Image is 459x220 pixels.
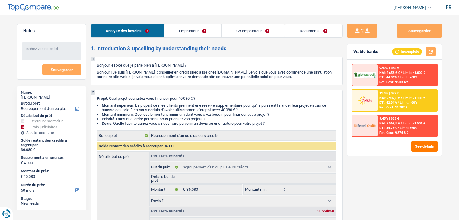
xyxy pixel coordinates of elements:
button: Sauvegarder [42,64,81,75]
div: 11.9% | 877 € [379,91,399,95]
span: € [21,160,23,165]
label: But du prêt [150,162,180,172]
div: Ajouter une ligne [21,130,82,135]
div: [PERSON_NAME] [21,95,82,100]
label: Montant du prêt: [21,169,81,174]
h2: 1. Introduction & upselling by understanding their needs [91,45,343,52]
label: Détails but du prêt [150,174,180,183]
label: Montant min. [244,185,280,194]
strong: Priorité [102,117,114,121]
span: Limit: <65% [400,126,417,130]
span: / [401,96,402,100]
a: Documents [285,24,342,37]
li: : Quelle facilité auriez-vous à nous faire parvenir un devis ou une facture pour votre projet ? [102,121,336,126]
button: Sauvegarder [397,24,442,38]
div: Ref. Cost: 9 903,4 € [379,80,408,84]
label: But du prêt [97,131,150,140]
span: / [398,126,399,130]
span: € [280,185,287,194]
div: 36.080 € [21,147,82,152]
span: DTI: 44.06% [379,75,397,79]
label: Supplément à emprunter: [21,155,81,160]
img: Cofidis [354,95,376,106]
a: Emprunteur [164,24,221,37]
div: New leads [21,201,82,206]
span: € [180,185,186,194]
span: DTI: 42.31% [379,101,397,105]
span: € [21,174,23,179]
div: Ref. Cost: 11 782 € [379,105,407,109]
img: Record Credits [354,120,376,131]
label: Durée du prêt: [21,183,81,187]
span: NAI: 2 658,6 € [379,71,400,75]
p: : Quel projet souhaitez-vous financer pour 40 080 € ? [97,96,336,101]
span: Limit: >1.100 € [403,96,425,100]
span: Devis [102,121,111,126]
a: [PERSON_NAME] [389,3,431,13]
div: Détails but du prêt [21,113,82,118]
img: AlphaCredit [354,72,376,79]
div: Viable banks [353,49,378,54]
button: See details [411,141,438,152]
p: Bonjour ! Je suis [PERSON_NAME], conseiller en crédit spécialisé chez [DOMAIN_NAME]. Je vois que ... [97,70,336,79]
span: Limit: >1.506 € [403,121,425,125]
div: Solde restant des crédits à regrouper [21,138,82,147]
li: : Dans quel ordre pouvons-nous prioriser vos projets ? [102,117,336,121]
label: But du prêt: [21,101,81,106]
div: Prêt n°1 [150,154,186,158]
span: Limit: <60% [400,101,417,105]
span: / [401,121,402,125]
span: - Priorité 2 [167,210,184,213]
label: Devis ? [150,196,180,206]
span: Sauvegarder [51,68,73,72]
div: Ref. Cost: 9 374,8 € [379,131,408,135]
span: Limit: >1.000 € [403,71,425,75]
label: Détails but du prêt [97,152,149,159]
img: TopCompare Logo [8,4,59,11]
span: NAI: 2 569,8 € [379,121,400,125]
p: Bonjour, est-ce que je parle bien à [PERSON_NAME] ? [97,63,336,68]
div: fr [446,5,451,10]
a: Co-emprunteur [222,24,284,37]
div: 2 [91,90,95,95]
span: Solde restant des crédits à regrouper [99,144,163,148]
span: Limit: <60% [400,75,417,79]
strong: Montant minimum [102,112,133,117]
span: Projet [97,96,107,101]
span: / [398,75,399,79]
div: Supprimer [316,209,336,213]
span: - Priorité 1 [167,155,184,158]
li: : Quel est le montant minimum dont vous avez besoin pour financer votre projet ? [102,112,336,117]
span: DTI: 44.78% [379,126,397,130]
span: / [398,101,399,105]
div: Prêt n°2 [150,209,186,213]
label: Montant [150,185,180,194]
div: Incomplete [392,48,422,55]
div: 9.99% | 843 € [379,66,399,70]
div: 9.45% | 833 € [379,117,399,121]
a: Analyse des besoins [91,24,164,37]
span: / [401,71,402,75]
div: Name: [21,90,82,95]
strong: Montant supérieur [102,103,133,108]
div: Stage: [21,196,82,201]
span: 36.080 € [164,144,178,148]
li: : La plupart de mes clients prennent une réserve supplémentaire pour qu'ils puissent financer leu... [102,103,336,112]
span: NAI: 2 902,6 € [379,96,400,100]
span: [PERSON_NAME] [394,5,426,10]
h5: Notes [23,28,80,33]
div: Status: [21,209,82,214]
div: 1 [91,57,95,61]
